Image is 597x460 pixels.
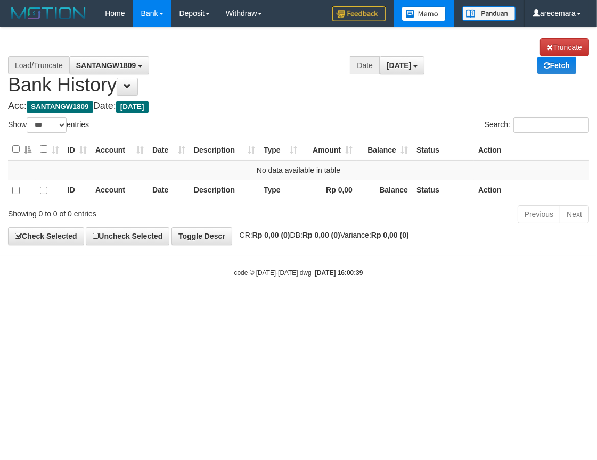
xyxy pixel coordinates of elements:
[513,117,589,133] input: Search:
[86,227,169,245] a: Uncheck Selected
[91,180,148,201] th: Account
[27,117,67,133] select: Showentries
[259,139,301,160] th: Type: activate to sort column ascending
[8,101,589,112] h4: Acc: Date:
[560,205,589,223] a: Next
[8,56,69,74] div: Load/Truncate
[474,139,589,160] th: Action
[371,231,409,239] strong: Rp 0,00 (0)
[387,61,411,70] span: [DATE]
[116,101,149,113] span: [DATE]
[485,117,589,133] label: Search:
[8,227,84,245] a: Check Selected
[148,139,190,160] th: Date: activate to sort column ascending
[380,56,424,74] button: [DATE]
[148,180,190,201] th: Date
[91,139,148,160] th: Account: activate to sort column ascending
[63,180,91,201] th: ID
[412,139,474,160] th: Status
[8,204,241,219] div: Showing 0 to 0 of 0 entries
[27,101,93,113] span: SANTANGW1809
[8,117,89,133] label: Show entries
[518,205,560,223] a: Previous
[234,231,409,239] span: CR: DB: Variance:
[357,139,412,160] th: Balance: activate to sort column ascending
[537,57,576,74] a: Fetch
[76,61,136,70] span: SANTANGW1809
[190,139,259,160] th: Description: activate to sort column ascending
[462,6,516,21] img: panduan.png
[301,180,357,201] th: Rp 0,00
[302,231,340,239] strong: Rp 0,00 (0)
[315,269,363,277] strong: [DATE] 16:00:39
[412,180,474,201] th: Status
[36,139,63,160] th: : activate to sort column ascending
[332,6,386,21] img: Feedback.jpg
[301,139,357,160] th: Amount: activate to sort column ascending
[259,180,301,201] th: Type
[8,5,89,21] img: MOTION_logo.png
[252,231,290,239] strong: Rp 0,00 (0)
[171,227,232,245] a: Toggle Descr
[234,269,363,277] small: code © [DATE]-[DATE] dwg |
[8,38,589,96] h1: Bank History
[63,139,91,160] th: ID: activate to sort column ascending
[190,180,259,201] th: Description
[8,160,589,180] td: No data available in table
[69,56,149,74] button: SANTANGW1809
[540,38,589,56] a: Truncate
[357,180,412,201] th: Balance
[402,6,446,21] img: Button%20Memo.svg
[350,56,380,74] div: Date
[474,180,589,201] th: Action
[8,139,36,160] th: : activate to sort column descending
